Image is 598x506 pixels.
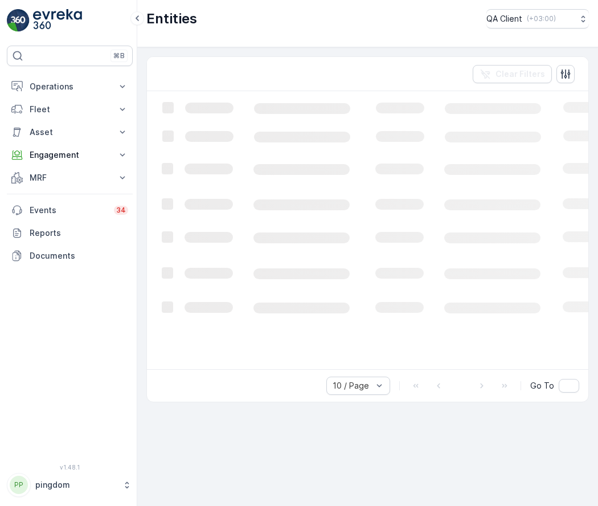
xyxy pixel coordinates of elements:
[7,244,133,267] a: Documents
[146,10,197,28] p: Entities
[30,205,107,216] p: Events
[30,227,128,239] p: Reports
[486,9,589,28] button: QA Client(+03:00)
[7,121,133,144] button: Asset
[495,68,545,80] p: Clear Filters
[30,250,128,262] p: Documents
[7,464,133,471] span: v 1.48.1
[486,13,522,25] p: QA Client
[7,199,133,222] a: Events34
[7,98,133,121] button: Fleet
[527,14,556,23] p: ( +03:00 )
[7,75,133,98] button: Operations
[116,206,126,215] p: 34
[35,479,117,491] p: pingdom
[30,172,110,183] p: MRF
[113,51,125,60] p: ⌘B
[30,126,110,138] p: Asset
[473,65,552,83] button: Clear Filters
[7,166,133,189] button: MRF
[530,380,554,391] span: Go To
[30,104,110,115] p: Fleet
[30,81,110,92] p: Operations
[7,144,133,166] button: Engagement
[7,473,133,497] button: PPpingdom
[7,9,30,32] img: logo
[10,476,28,494] div: PP
[33,9,82,32] img: logo_light-DOdMpM7g.png
[7,222,133,244] a: Reports
[30,149,110,161] p: Engagement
